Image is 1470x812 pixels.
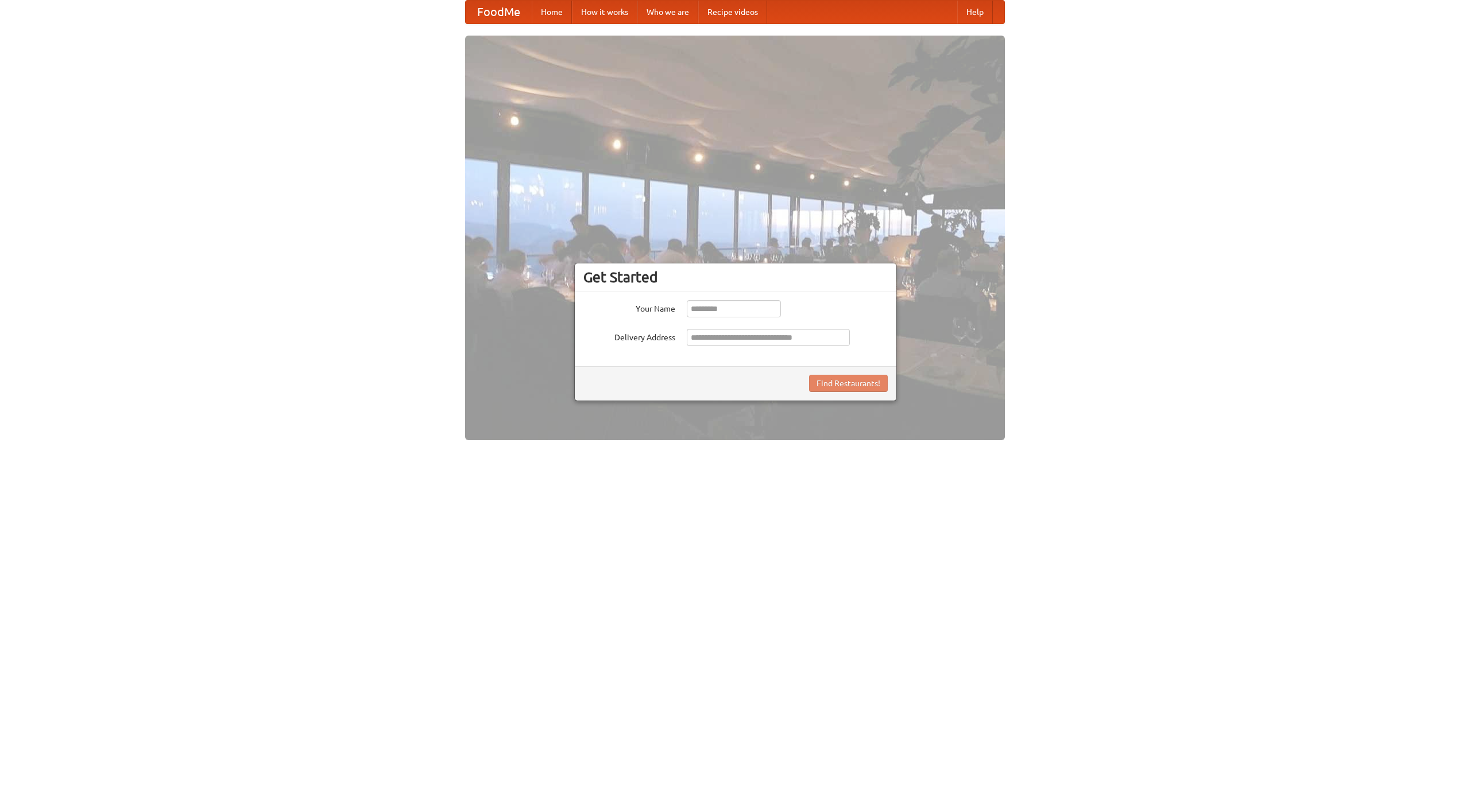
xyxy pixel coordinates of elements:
a: FoodMe [466,1,532,24]
a: Help [957,1,993,24]
a: Who we are [637,1,698,24]
label: Delivery Address [583,329,675,343]
h3: Get Started [583,269,888,286]
button: Find Restaurants! [809,375,888,392]
label: Your Name [583,300,675,314]
a: How it works [572,1,637,24]
a: Home [532,1,572,24]
a: Recipe videos [698,1,767,24]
